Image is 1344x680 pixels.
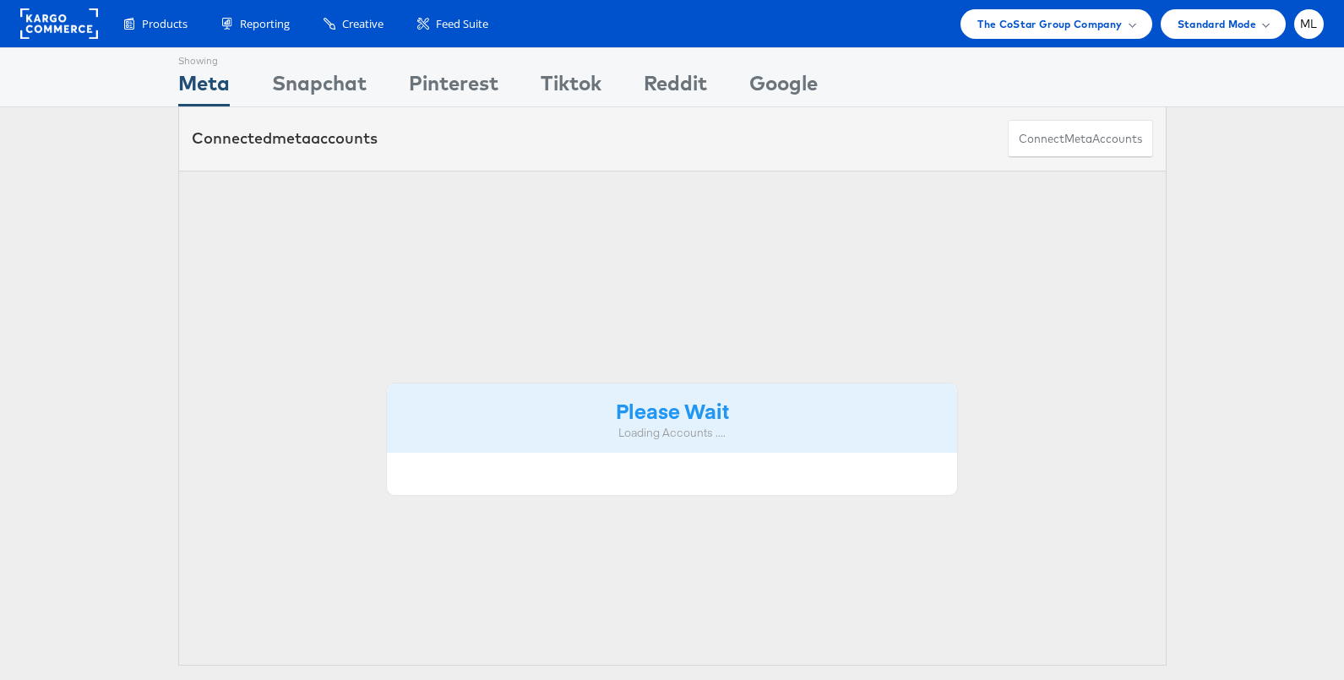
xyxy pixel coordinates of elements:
[142,16,188,32] span: Products
[749,68,818,106] div: Google
[1008,120,1153,158] button: ConnectmetaAccounts
[272,128,311,148] span: meta
[1064,131,1092,147] span: meta
[342,16,384,32] span: Creative
[977,15,1122,33] span: The CoStar Group Company
[409,68,498,106] div: Pinterest
[1178,15,1256,33] span: Standard Mode
[178,68,230,106] div: Meta
[178,48,230,68] div: Showing
[436,16,488,32] span: Feed Suite
[192,128,378,150] div: Connected accounts
[616,396,729,424] strong: Please Wait
[541,68,601,106] div: Tiktok
[272,68,367,106] div: Snapchat
[400,425,945,441] div: Loading Accounts ....
[1300,19,1318,30] span: ML
[644,68,707,106] div: Reddit
[240,16,290,32] span: Reporting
